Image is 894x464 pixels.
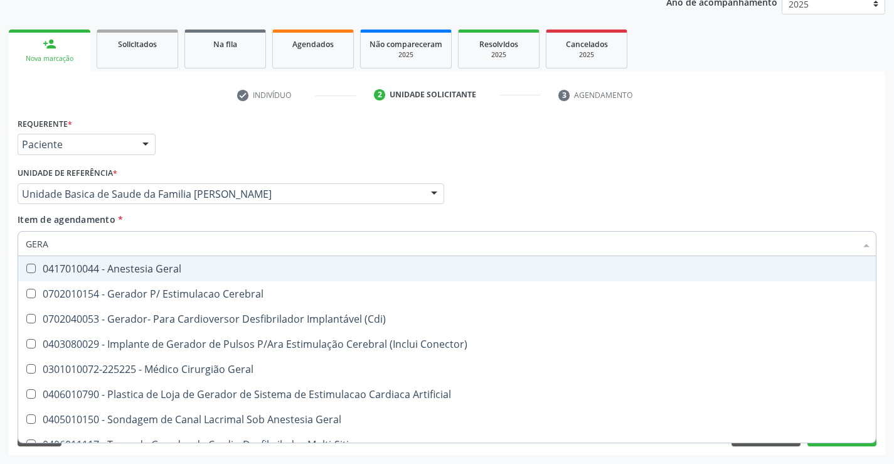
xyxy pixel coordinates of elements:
div: 0405010150 - Sondagem de Canal Lacrimal Sob Anestesia Geral [26,414,868,424]
div: 0702010154 - Gerador P/ Estimulacao Cerebral [26,289,868,299]
span: Agendados [292,39,334,50]
div: 2025 [555,50,618,60]
span: Não compareceram [370,39,442,50]
div: Nova marcação [18,54,82,63]
div: Unidade solicitante [390,89,476,100]
span: Cancelados [566,39,608,50]
div: 0301010072-225225 - Médico Cirurgião Geral [26,364,868,374]
label: Requerente [18,114,72,134]
label: Unidade de referência [18,164,117,183]
span: Unidade Basica de Saude da Familia [PERSON_NAME] [22,188,418,200]
span: Resolvidos [479,39,518,50]
span: Na fila [213,39,237,50]
span: Item de agendamento [18,213,115,225]
div: person_add [43,37,56,51]
span: Solicitados [118,39,157,50]
input: Buscar por procedimentos [26,231,856,256]
div: 0406010790 - Plastica de Loja de Gerador de Sistema de Estimulacao Cardiaca Artificial [26,389,868,399]
div: 0702040053 - Gerador- Para Cardioversor Desfibrilador Implantável (Cdi) [26,314,868,324]
div: 0417010044 - Anestesia Geral [26,264,868,274]
span: Paciente [22,138,130,151]
div: 0403080029 - Implante de Gerador de Pulsos P/Ara Estimulação Cerebral (Inclui Conector) [26,339,868,349]
div: 0406011117 - Troca de Gerador de Cardio-Desfibrilador Multi-Sitio [26,440,868,450]
div: 2 [374,89,385,100]
div: 2025 [370,50,442,60]
div: 2025 [467,50,530,60]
